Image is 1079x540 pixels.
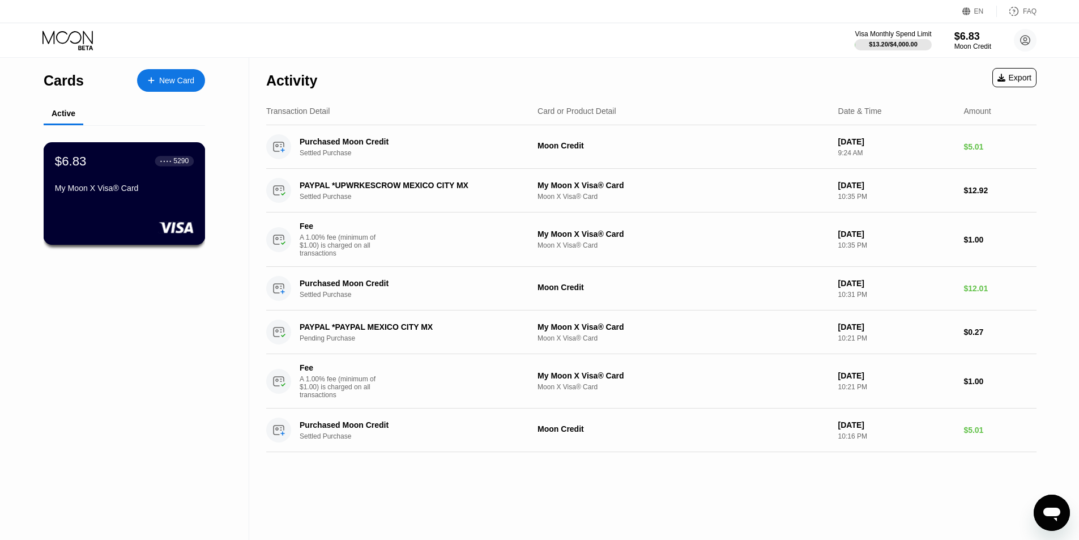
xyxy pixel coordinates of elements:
[1034,495,1070,531] iframe: Button to launch messaging window
[538,229,829,239] div: My Moon X Visa® Card
[266,409,1037,452] div: Purchased Moon CreditSettled PurchaseMoon Credit[DATE]10:16 PM$5.01
[300,193,536,201] div: Settled Purchase
[838,241,955,249] div: 10:35 PM
[266,267,1037,311] div: Purchased Moon CreditSettled PurchaseMoon Credit[DATE]10:31 PM$12.01
[838,181,955,190] div: [DATE]
[300,137,519,146] div: Purchased Moon Credit
[44,73,84,89] div: Cards
[300,233,385,257] div: A 1.00% fee (minimum of $1.00) is charged on all transactions
[963,426,1037,435] div: $5.01
[44,143,204,244] div: $6.83● ● ● ●5290My Moon X Visa® Card
[300,432,536,440] div: Settled Purchase
[300,375,385,399] div: A 1.00% fee (minimum of $1.00) is charged on all transactions
[992,68,1037,87] div: Export
[838,371,955,380] div: [DATE]
[838,193,955,201] div: 10:35 PM
[963,142,1037,151] div: $5.01
[55,184,194,193] div: My Moon X Visa® Card
[838,229,955,239] div: [DATE]
[538,371,829,380] div: My Moon X Visa® Card
[538,322,829,331] div: My Moon X Visa® Card
[869,41,918,48] div: $13.20 / $4,000.00
[855,30,931,50] div: Visa Monthly Spend Limit$13.20/$4,000.00
[538,424,829,433] div: Moon Credit
[963,235,1037,244] div: $1.00
[838,432,955,440] div: 10:16 PM
[538,241,829,249] div: Moon X Visa® Card
[300,279,519,288] div: Purchased Moon Credit
[266,212,1037,267] div: FeeA 1.00% fee (minimum of $1.00) is charged on all transactionsMy Moon X Visa® CardMoon X Visa® ...
[173,157,189,165] div: 5290
[266,73,317,89] div: Activity
[963,328,1037,337] div: $0.27
[300,363,379,372] div: Fee
[954,31,991,50] div: $6.83Moon Credit
[838,322,955,331] div: [DATE]
[137,69,205,92] div: New Card
[300,149,536,157] div: Settled Purchase
[1023,7,1037,15] div: FAQ
[838,107,882,116] div: Date & Time
[538,383,829,391] div: Moon X Visa® Card
[266,107,330,116] div: Transaction Detail
[838,137,955,146] div: [DATE]
[266,125,1037,169] div: Purchased Moon CreditSettled PurchaseMoon Credit[DATE]9:24 AM$5.01
[52,109,75,118] div: Active
[538,107,616,116] div: Card or Product Detail
[538,193,829,201] div: Moon X Visa® Card
[266,169,1037,212] div: PAYPAL *UPWRKESCROW MEXICO CITY MXSettled PurchaseMy Moon X Visa® CardMoon X Visa® Card[DATE]10:3...
[954,31,991,42] div: $6.83
[159,76,194,86] div: New Card
[855,30,931,38] div: Visa Monthly Spend Limit
[838,291,955,299] div: 10:31 PM
[963,377,1037,386] div: $1.00
[266,354,1037,409] div: FeeA 1.00% fee (minimum of $1.00) is charged on all transactionsMy Moon X Visa® CardMoon X Visa® ...
[997,73,1031,82] div: Export
[838,149,955,157] div: 9:24 AM
[55,154,87,168] div: $6.83
[963,107,991,116] div: Amount
[300,334,536,342] div: Pending Purchase
[838,420,955,430] div: [DATE]
[962,6,997,17] div: EN
[538,334,829,342] div: Moon X Visa® Card
[963,284,1037,293] div: $12.01
[838,334,955,342] div: 10:21 PM
[300,181,519,190] div: PAYPAL *UPWRKESCROW MEXICO CITY MX
[160,159,172,163] div: ● ● ● ●
[266,311,1037,354] div: PAYPAL *PAYPAL MEXICO CITY MXPending PurchaseMy Moon X Visa® CardMoon X Visa® Card[DATE]10:21 PM$...
[538,283,829,292] div: Moon Credit
[300,420,519,430] div: Purchased Moon Credit
[974,7,984,15] div: EN
[300,222,379,231] div: Fee
[300,322,519,331] div: PAYPAL *PAYPAL MEXICO CITY MX
[300,291,536,299] div: Settled Purchase
[997,6,1037,17] div: FAQ
[838,383,955,391] div: 10:21 PM
[838,279,955,288] div: [DATE]
[538,141,829,150] div: Moon Credit
[538,181,829,190] div: My Moon X Visa® Card
[954,42,991,50] div: Moon Credit
[963,186,1037,195] div: $12.92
